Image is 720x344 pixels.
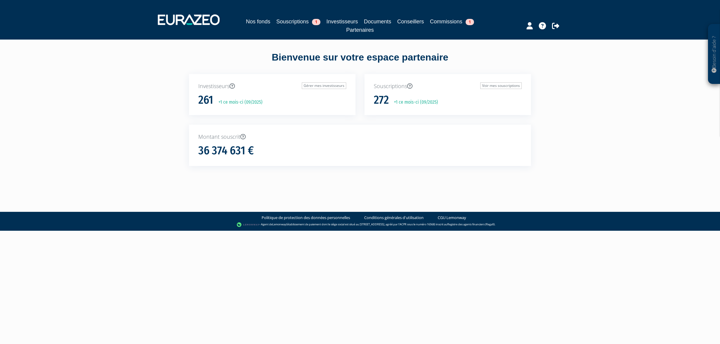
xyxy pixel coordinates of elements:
a: Gérer mes investisseurs [302,82,346,89]
p: +1 ce mois-ci (09/2025) [390,99,438,106]
span: 1 [466,19,474,25]
p: Besoin d'aide ? [711,27,718,81]
a: Politique de protection des données personnelles [262,215,350,221]
h1: 36 374 631 € [198,144,254,157]
img: 1732889491-logotype_eurazeo_blanc_rvb.png [158,14,220,25]
a: Conseillers [397,17,424,26]
a: Commissions1 [430,17,474,26]
span: 1 [312,19,320,25]
a: Souscriptions1 [276,17,320,26]
h1: 261 [198,94,213,106]
div: - Agent de (établissement de paiement dont le siège social est situé au [STREET_ADDRESS], agréé p... [6,222,714,228]
img: logo-lemonway.png [237,222,260,228]
div: Bienvenue sur votre espace partenaire [184,51,535,74]
h1: 272 [374,94,389,106]
p: Souscriptions [374,82,522,90]
a: Documents [364,17,391,26]
a: Investisseurs [326,17,358,26]
a: Partenaires [346,26,374,34]
a: Nos fonds [246,17,270,26]
a: CGU Lemonway [438,215,466,221]
a: Voir mes souscriptions [480,82,522,89]
p: Montant souscrit [198,133,522,141]
p: +1 ce mois-ci (09/2025) [214,99,262,106]
a: Lemonway [272,222,286,226]
a: Conditions générales d'utilisation [364,215,424,221]
a: Registre des agents financiers (Regafi) [447,222,495,226]
p: Investisseurs [198,82,346,90]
